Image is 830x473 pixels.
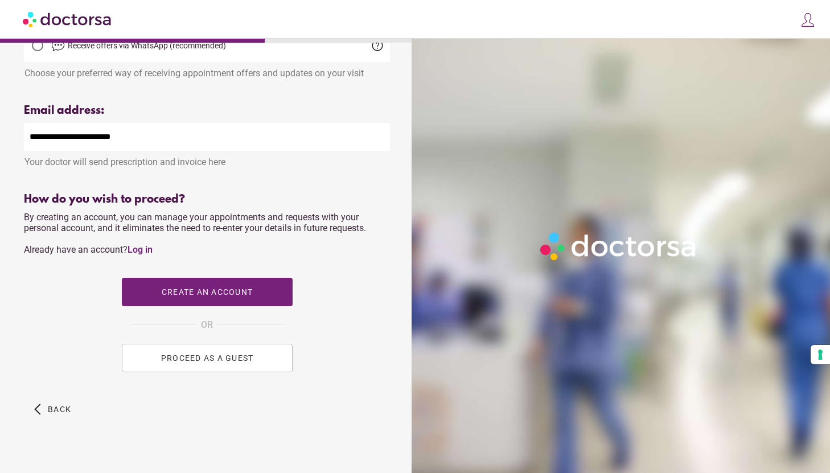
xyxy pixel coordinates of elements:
div: How do you wish to proceed? [24,193,390,206]
span: Back [48,405,71,414]
button: Your consent preferences for tracking technologies [811,345,830,364]
img: icons8-customer-100.png [800,12,816,28]
div: Your doctor will send prescription and invoice here [24,151,390,167]
span: By creating an account, you can manage your appointments and requests with your personal account,... [24,212,366,255]
img: chat [51,39,65,52]
span: Receive offers via WhatsApp (recommended) [68,41,226,50]
img: Logo-Doctorsa-trans-White-partial-flat.png [536,228,702,265]
span: OR [201,318,213,332]
div: Choose your preferred way of receiving appointment offers and updates on your visit [24,62,390,79]
a: Log in [128,244,153,255]
button: PROCEED AS A GUEST [122,344,293,372]
button: Create an account [122,278,293,306]
img: Doctorsa.com [23,6,113,32]
span: PROCEED AS A GUEST [161,353,253,363]
div: Email address: [24,104,390,117]
span: help [371,39,384,52]
span: Create an account [161,287,252,297]
button: arrow_back_ios Back [30,395,76,423]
